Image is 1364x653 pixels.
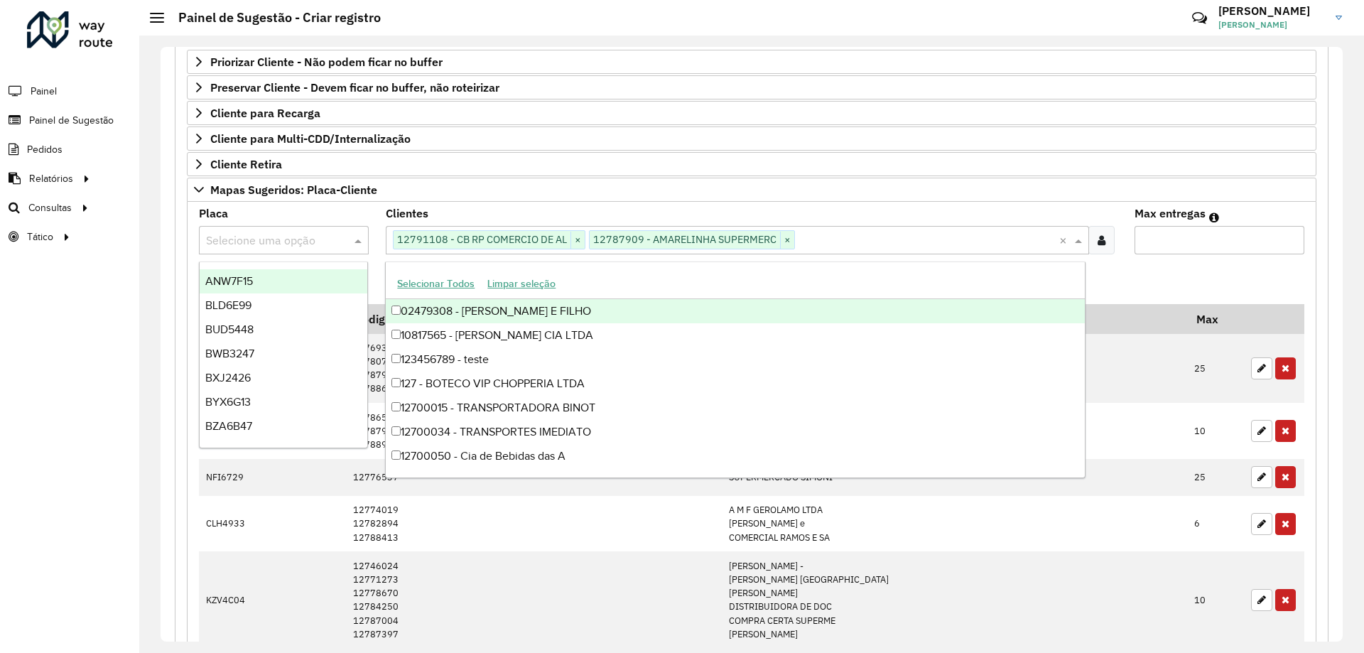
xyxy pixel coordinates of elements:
td: 12774019 12782894 12788413 [345,496,721,552]
span: Cliente para Multi-CDD/Internalização [210,133,411,144]
span: × [570,232,585,249]
label: Placa [199,205,228,222]
h2: Painel de Sugestão - Criar registro [164,10,381,26]
div: 12700052 - [PERSON_NAME] S.A. - F. [GEOGRAPHIC_DATA] [386,468,1084,492]
ng-dropdown-panel: Options list [199,261,368,448]
label: Max entregas [1135,205,1206,222]
span: BUD5448 [205,323,254,335]
h3: [PERSON_NAME] [1218,4,1325,18]
a: Cliente para Recarga [187,101,1316,125]
div: 02479308 - [PERSON_NAME] E FILHO [386,299,1084,323]
div: 127 - BOTECO VIP CHOPPERIA LTDA [386,372,1084,396]
div: 123456789 - teste [386,347,1084,372]
span: Painel [31,84,57,99]
span: Priorizar Cliente - Não podem ficar no buffer [210,56,443,68]
td: 25 [1187,459,1244,496]
span: Mapas Sugeridos: Placa-Cliente [210,184,377,195]
span: Preservar Cliente - Devem ficar no buffer, não roteirizar [210,82,499,93]
a: Mapas Sugeridos: Placa-Cliente [187,178,1316,202]
th: Max [1187,304,1244,334]
span: BWB3247 [205,347,254,360]
td: 6 [1187,496,1244,552]
span: ANW7F15 [205,275,253,287]
td: CLH4933 [199,496,345,552]
td: A M F GEROLAMO LTDA [PERSON_NAME] e COMERCIAL RAMOS E SA [721,496,1186,552]
span: BYX6G13 [205,396,251,408]
td: 12746024 12771273 12778670 12784250 12787004 12787397 [345,551,721,648]
span: [PERSON_NAME] [1218,18,1325,31]
div: 12700050 - Cia de Bebidas das A [386,444,1084,468]
span: Clear all [1059,232,1071,249]
a: Contato Rápido [1184,3,1215,33]
td: 10 [1187,551,1244,648]
div: 10817565 - [PERSON_NAME] CIA LTDA [386,323,1084,347]
span: Pedidos [27,142,63,157]
td: 12776537 [345,459,721,496]
a: Cliente para Multi-CDD/Internalização [187,126,1316,151]
span: Painel de Sugestão [29,113,114,128]
a: Cliente Retira [187,152,1316,176]
td: 10 [1187,403,1244,459]
span: Cliente Retira [210,158,282,170]
a: Preservar Cliente - Devem ficar no buffer, não roteirizar [187,75,1316,99]
label: Clientes [386,205,428,222]
span: Relatórios [29,171,73,186]
span: Cliente para Recarga [210,107,320,119]
span: 12787909 - AMARELINHA SUPERMERC [590,231,780,248]
span: Consultas [28,200,72,215]
td: [PERSON_NAME] - [PERSON_NAME] [GEOGRAPHIC_DATA] [PERSON_NAME] DISTRIBUIDORA DE DOC COMPRA CERTA S... [721,551,1186,648]
button: Selecionar Todos [391,273,481,295]
ng-dropdown-panel: Options list [385,261,1085,478]
td: 25 [1187,334,1244,403]
span: BLD6E99 [205,299,251,311]
em: Máximo de clientes que serão colocados na mesma rota com os clientes informados [1209,212,1219,223]
button: Limpar seleção [481,273,562,295]
td: NFI6729 [199,459,345,496]
span: Tático [27,230,53,244]
a: Priorizar Cliente - Não podem ficar no buffer [187,50,1316,74]
span: × [780,232,794,249]
span: 12791108 - CB RP COMERCIO DE AL [394,231,570,248]
div: 12700015 - TRANSPORTADORA BINOT [386,396,1084,420]
span: BXJ2426 [205,372,251,384]
td: KZV4C04 [199,551,345,648]
div: 12700034 - TRANSPORTES IMEDIATO [386,420,1084,444]
span: BZA6B47 [205,420,252,432]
